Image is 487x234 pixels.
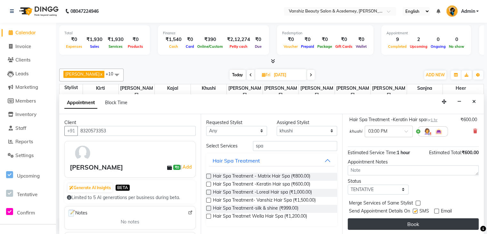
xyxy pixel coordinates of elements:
[253,44,263,49] span: Due
[206,119,267,126] div: Requested Stylist
[2,70,54,78] a: Leads
[213,197,316,205] span: Hair Spa Treatment- Vanshiz Hair Spa (₹1,500.00)
[64,119,196,126] div: Client
[105,100,127,105] span: Block Time
[88,44,101,49] span: Sales
[386,44,408,49] span: Completed
[299,84,334,99] span: [PERSON_NAME]
[443,84,479,92] span: Heer
[209,155,335,166] button: Hair Spa Treatment
[15,125,26,131] span: Staff
[70,163,123,172] div: [PERSON_NAME]
[213,189,312,197] span: Hair Spa Treatment -Loreal Hair spa (₹1,000.00)
[2,43,54,50] a: Invoice
[386,30,466,36] div: Appointment
[260,72,272,77] span: Fri
[64,36,84,43] div: ₹0
[60,84,83,91] div: Stylist
[253,141,337,151] input: Search by service name
[462,150,479,155] span: ₹600.00
[441,208,452,216] span: Email
[213,181,310,189] span: Hair Spa Treatment -Keratin Hair spa (₹600.00)
[334,36,354,43] div: ₹0
[213,205,298,213] span: Hair Spa Treatment-silk & shine (₹999.00)
[180,163,193,171] span: |
[16,2,60,20] img: logo
[2,138,54,146] a: Reports
[299,36,316,43] div: ₹0
[349,116,437,123] div: Hair Spa Treatment -Keratin Hair spa
[282,30,368,36] div: Redemption
[64,44,84,49] span: Expenses
[2,84,54,91] a: Marketing
[446,5,458,17] img: Admin
[227,84,262,99] span: [PERSON_NAME]
[263,84,298,99] span: [PERSON_NAME]
[435,128,442,135] img: Interior.png
[349,208,410,216] span: Send Appointment Details On
[429,44,447,49] span: Ongoing
[2,56,54,64] a: Clients
[213,173,310,181] span: Hair Spa Treatment - Matrix Hair Spa (₹800.00)
[201,143,248,149] div: Select Services
[282,44,299,49] span: Voucher
[121,219,139,225] span: No notes
[15,29,36,36] span: Calendar
[349,200,413,208] span: Merge Services of Same Stylist
[100,71,102,77] a: x
[354,44,368,49] span: Wallet
[15,57,30,63] span: Clients
[107,44,124,49] span: Services
[429,36,447,43] div: 0
[182,163,193,171] a: Add
[335,84,370,99] span: [PERSON_NAME]
[213,157,260,164] div: Hair Spa Treatment
[163,36,184,43] div: ₹1,540
[17,210,35,216] span: Confirm
[228,44,249,49] span: Petty cash
[348,178,409,185] div: Status
[426,72,445,77] span: ADD NEW
[67,209,87,217] span: Notes
[184,44,196,49] span: Card
[213,213,307,221] span: Hair Spa Treatmet Wella Hair Spa (₹1,200.00)
[348,150,397,155] span: Estimated Service Time:
[431,118,437,122] span: 1 hr
[155,84,190,92] span: kajal
[447,44,466,49] span: No show
[386,36,408,43] div: 9
[397,150,410,155] span: 1 hour
[354,36,368,43] div: ₹0
[15,43,31,49] span: Invoice
[426,118,437,122] small: for
[253,36,264,43] div: ₹0
[316,36,334,43] div: ₹0
[2,125,54,132] a: Staff
[17,191,37,197] span: Tentative
[2,111,54,118] a: Inventory
[17,173,40,179] span: Upcoming
[348,159,479,165] div: Appointment Notes
[424,71,446,79] button: ADD NEW
[196,44,224,49] span: Online/Custom
[119,84,154,99] span: [PERSON_NAME]
[64,30,145,36] div: Total
[64,97,97,109] span: Appointment
[299,44,316,49] span: Prepaid
[15,98,36,104] span: Members
[447,36,466,43] div: 0
[461,8,475,15] span: Admin
[64,126,78,136] button: +91
[68,183,112,192] button: Generate AI Insights
[2,97,54,105] a: Members
[73,144,92,163] img: avatar
[67,194,193,201] div: Limited to 5 AI generations per business during beta.
[371,84,406,99] span: [PERSON_NAME]
[2,29,54,37] a: Calendar
[230,70,246,80] span: Today
[277,119,337,126] div: Assigned Stylist
[106,71,118,76] span: +10
[469,97,479,107] button: Close
[77,126,196,136] input: Search by Name/Mobile/Email/Code
[84,36,105,43] div: ₹1,930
